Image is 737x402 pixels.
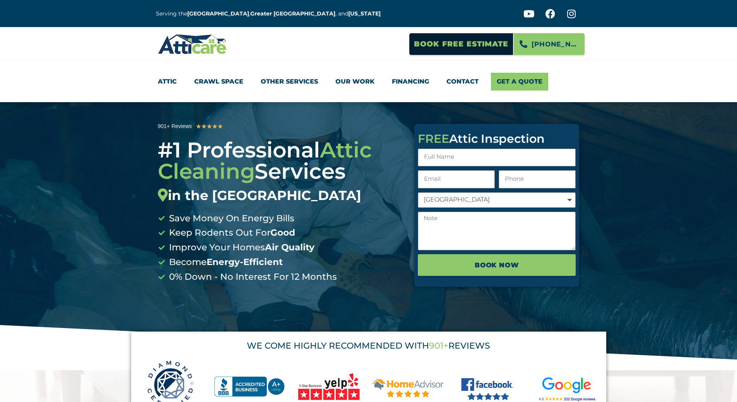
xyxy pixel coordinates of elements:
[250,10,335,17] a: Greater [GEOGRAPHIC_DATA]
[167,226,295,240] span: Keep Rodents Out For
[196,121,201,132] i: ★
[532,38,579,51] span: [PHONE_NUMBER]
[207,257,283,267] b: Energy-Efficient
[409,33,513,55] a: Book Free Estimate
[158,139,403,204] div: #1 Professional Services
[156,9,386,18] p: Serving the , , and
[475,258,519,272] span: BOOK NOW
[187,10,249,17] a: [GEOGRAPHIC_DATA]
[158,188,403,204] div: in the [GEOGRAPHIC_DATA]
[265,242,315,253] b: Air Quality
[167,211,294,226] span: Save Money On Energy Bills
[167,240,315,255] span: Improve Your Homes
[167,270,337,284] span: 0% Down - No Interest For 12 Months
[196,121,223,132] div: 5/5
[418,132,449,146] span: FREE
[418,254,576,276] button: BOOK NOW
[207,121,212,132] i: ★
[414,37,508,51] span: Book Free Estimate
[194,73,243,91] a: Crawl Space
[141,342,596,350] div: WE COME HIGHLY RECOMMENDED WITH REVIEWS
[392,73,429,91] a: Financing
[418,170,495,188] input: Email
[499,170,576,188] input: Only numbers and phone characters (#, -, *, etc) are accepted.
[491,73,548,91] a: Get A Quote
[217,121,223,132] i: ★
[348,10,381,17] a: [US_STATE]
[270,227,295,238] b: Good
[429,340,448,351] span: 901+
[201,121,207,132] i: ★
[418,149,576,167] input: Full Name
[158,137,372,184] span: Attic Cleaning
[158,73,580,91] nav: Menu
[335,73,374,91] a: Our Work
[418,133,576,145] div: Attic Inspection
[446,73,479,91] a: Contact
[158,73,177,91] a: Attic
[513,33,585,55] a: [PHONE_NUMBER]
[212,121,217,132] i: ★
[261,73,318,91] a: Other Services
[158,122,192,131] div: 901+ Reviews
[167,255,283,270] span: Become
